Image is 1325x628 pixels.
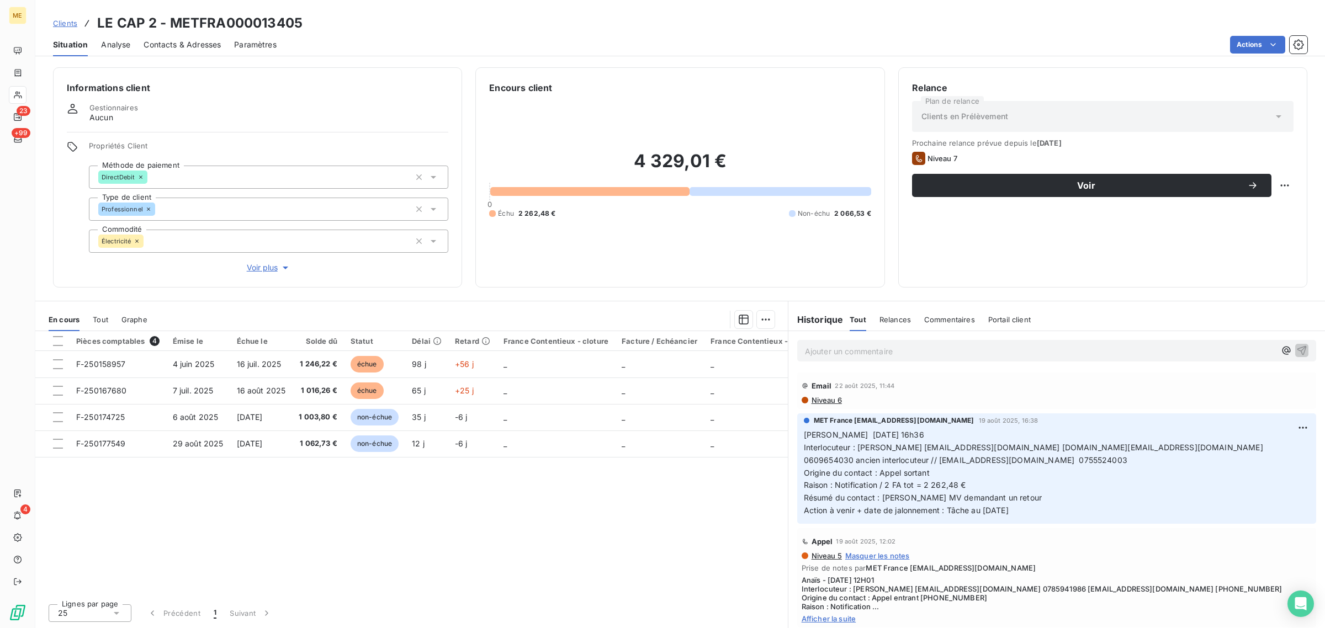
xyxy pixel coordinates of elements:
[121,315,147,324] span: Graphe
[622,337,697,345] div: Facture / Echéancier
[988,315,1031,324] span: Portail client
[1230,36,1285,54] button: Actions
[351,382,384,399] span: échue
[102,174,135,180] span: DirectDebit
[866,563,1036,572] span: MET France [EMAIL_ADDRESS][DOMAIN_NAME]
[351,409,399,425] span: non-échue
[845,551,910,560] span: Masquer les notes
[412,412,426,422] span: 35 j
[504,386,507,395] span: _
[12,128,30,138] span: +99
[93,315,108,324] span: Tout
[835,382,894,389] span: 22 août 2025, 11:44
[979,417,1038,424] span: 19 août 2025, 16:38
[912,174,1271,197] button: Voir
[299,385,337,396] span: 1 016,26 €
[144,39,221,50] span: Contacts & Adresses
[804,480,966,489] span: Raison : Notification / 2 FA tot = 2 262,48 €
[711,359,714,369] span: _
[504,359,507,369] span: _
[144,236,152,246] input: Ajouter une valeur
[711,439,714,448] span: _
[237,386,286,395] span: 16 août 2025
[455,337,490,345] div: Retard
[76,439,126,448] span: F-250177549
[834,209,871,219] span: 2 066,53 €
[912,81,1294,94] h6: Relance
[150,336,160,346] span: 4
[53,19,77,28] span: Clients
[237,412,263,422] span: [DATE]
[788,313,844,326] h6: Historique
[351,337,399,345] div: Statut
[89,112,113,123] span: Aucun
[207,602,223,625] button: 1
[17,106,30,116] span: 23
[214,608,216,619] span: 1
[912,139,1294,147] span: Prochaine relance prévue depuis le
[879,315,911,324] span: Relances
[455,412,468,422] span: -6 j
[1037,139,1062,147] span: [DATE]
[76,412,125,422] span: F-250174725
[351,435,399,452] span: non-échue
[412,359,426,369] span: 98 j
[711,412,714,422] span: _
[102,206,143,212] span: Professionnel
[455,439,468,448] span: -6 j
[237,337,286,345] div: Échue le
[53,39,88,50] span: Situation
[89,262,448,274] button: Voir plus
[1287,590,1314,617] div: Open Intercom Messenger
[804,430,924,439] span: [PERSON_NAME] [DATE] 16h36
[622,439,625,448] span: _
[173,337,224,345] div: Émise le
[928,154,957,163] span: Niveau 7
[504,412,507,422] span: _
[237,359,282,369] span: 16 juil. 2025
[412,439,425,448] span: 12 j
[925,181,1247,190] span: Voir
[49,315,79,324] span: En cours
[155,204,164,214] input: Ajouter une valeur
[812,537,833,546] span: Appel
[299,337,337,345] div: Solde dû
[9,7,26,24] div: ME
[173,386,214,395] span: 7 juil. 2025
[804,493,1042,502] span: Résumé du contact : [PERSON_NAME] MV demandant un retour
[489,81,552,94] h6: Encours client
[802,563,1312,572] span: Prise de notes par
[504,337,608,345] div: France Contentieux - cloture
[76,336,160,346] div: Pièces comptables
[921,111,1008,122] span: Clients en Prélèvement
[924,315,975,324] span: Commentaires
[140,602,207,625] button: Précédent
[67,81,448,94] h6: Informations client
[9,604,26,621] img: Logo LeanPay
[804,468,930,477] span: Origine du contact : Appel sortant
[622,359,625,369] span: _
[89,103,138,112] span: Gestionnaires
[76,359,126,369] span: F-250158957
[223,602,279,625] button: Suivant
[237,439,263,448] span: [DATE]
[850,315,866,324] span: Tout
[487,200,492,209] span: 0
[102,238,131,244] span: Électricité
[804,443,1265,465] span: Interlocuteur : [PERSON_NAME] [EMAIL_ADDRESS][DOMAIN_NAME] [DOMAIN_NAME][EMAIL_ADDRESS][DOMAIN_NA...
[299,359,337,370] span: 1 246,22 €
[814,416,974,425] span: MET France [EMAIL_ADDRESS][DOMAIN_NAME]
[97,13,303,33] h3: LE CAP 2 - METFRA000013405
[412,386,426,395] span: 65 j
[299,438,337,449] span: 1 062,73 €
[20,504,30,514] span: 4
[489,150,871,183] h2: 4 329,01 €
[351,356,384,372] span: échue
[498,209,514,219] span: Échu
[711,337,825,345] div: France Contentieux - ouverture
[299,412,337,423] span: 1 003,80 €
[836,538,895,545] span: 19 août 2025, 12:02
[247,262,291,273] span: Voir plus
[412,337,442,345] div: Délai
[622,386,625,395] span: _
